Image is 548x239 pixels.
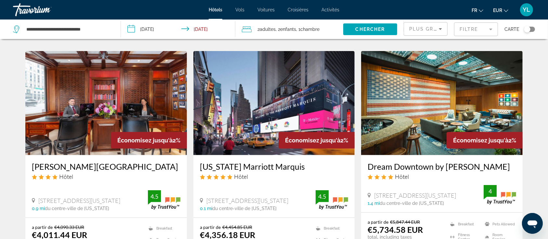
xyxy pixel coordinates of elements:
[296,25,320,34] span: , 1
[493,6,508,15] button: Change currency
[454,22,498,36] button: Filter
[200,173,348,180] div: 5 star Hotel
[321,7,339,12] a: Activités
[38,197,120,204] span: [STREET_ADDRESS][US_STATE]
[235,7,244,12] a: Vols
[368,219,388,225] span: a partir de
[409,26,487,32] span: Plus grandes économies
[313,224,348,232] li: Breakfast
[518,3,535,17] button: User Menu
[484,185,516,204] img: trustyou-badge.svg
[235,20,343,39] button: Travelers: 2 adults, 2 children
[59,173,73,180] span: Hôtel
[368,173,516,180] div: 4 star Hotel
[288,7,308,12] a: Croisières
[484,187,497,195] div: 4
[234,173,248,180] span: Hôtel
[472,8,477,13] span: fr
[32,162,180,171] a: [PERSON_NAME][GEOGRAPHIC_DATA]
[285,137,340,144] span: Économisez jusqu'à
[32,206,45,211] span: 0.9 mi
[343,23,397,35] button: Chercher
[148,193,161,200] div: 4.5
[390,219,420,225] del: €5,847.44 EUR
[523,7,530,13] span: YL
[409,25,442,33] mat-select: Sort by
[206,197,288,204] span: [STREET_ADDRESS][US_STATE]
[32,224,53,230] span: a partir de
[519,26,535,32] button: Toggle map
[300,27,320,32] span: Chambre
[522,213,543,234] iframe: Bouton de lancement de la fenêtre de messagerie
[121,20,235,39] button: Check-in date: Jun 13, 2026 Check-out date: Jun 20, 2026
[447,132,523,149] div: 2%
[200,206,212,211] span: 0.1 mi
[25,51,187,155] img: Hotel image
[453,137,508,144] span: Économisez jusqu'à
[374,192,456,199] span: [STREET_ADDRESS][US_STATE]
[361,51,523,155] img: Hotel image
[257,7,275,12] a: Voitures
[368,201,380,206] span: 1.4 mi
[209,7,222,12] a: Hôtels
[447,219,481,229] li: Breakfast
[260,27,276,32] span: Adultes
[368,225,423,234] ins: €5,734.58 EUR
[280,27,296,32] span: Enfants
[316,190,348,209] img: trustyou-badge.svg
[472,6,483,15] button: Change language
[117,137,173,144] span: Économisez jusqu'à
[145,224,180,232] li: Breakfast
[111,132,187,149] div: 2%
[45,206,109,211] span: du centre-ville de [US_STATE]
[316,193,329,200] div: 4.5
[193,51,355,155] img: Hotel image
[200,224,221,230] span: a partir de
[356,27,385,32] span: Chercher
[504,25,519,34] span: Carte
[148,190,180,209] img: trustyou-badge.svg
[380,201,444,206] span: du centre-ville de [US_STATE]
[368,162,516,171] a: Dream Downtown by [PERSON_NAME]
[279,132,355,149] div: 2%
[212,206,277,211] span: du centre-ville de [US_STATE]
[276,25,296,34] span: , 2
[482,219,516,229] li: Pets Allowed
[222,224,252,230] del: €4,454.85 EUR
[395,173,409,180] span: Hôtel
[13,1,78,18] a: Travorium
[257,25,276,34] span: 2
[493,8,502,13] span: EUR
[200,162,348,171] a: [US_STATE] Marriott Marquis
[54,224,84,230] del: €4,090.33 EUR
[32,173,180,180] div: 4 star Hotel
